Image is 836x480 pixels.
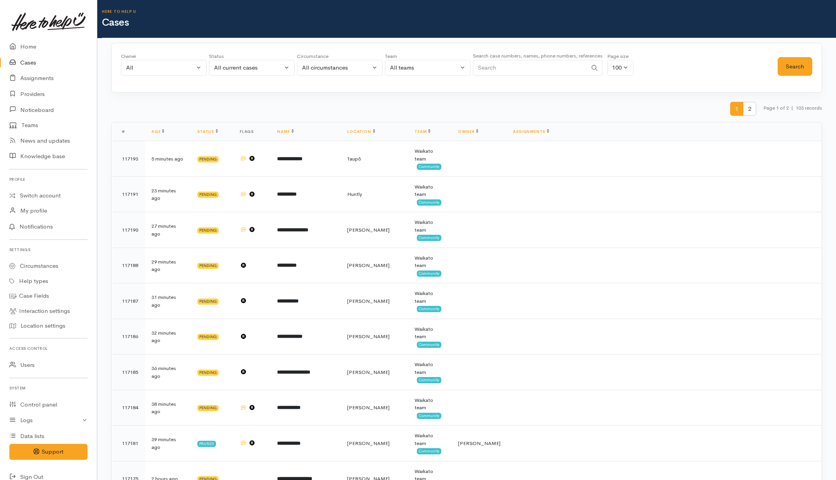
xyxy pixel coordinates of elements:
[763,102,822,122] small: Page 1 of 2 103 records
[414,218,446,234] div: Waikato team
[607,52,634,60] div: Page size
[458,440,501,447] span: [PERSON_NAME]
[145,248,191,283] td: 29 minutes ago
[347,333,390,340] span: [PERSON_NAME]
[102,9,836,14] h6: Here to help u
[197,334,219,340] div: Pending
[347,440,390,447] span: [PERSON_NAME]
[277,129,293,134] a: Name
[197,298,219,305] div: Pending
[390,63,458,72] div: All teams
[145,390,191,426] td: 38 minutes ago
[414,290,446,305] div: Waikato team
[209,60,295,76] button: All current cases
[414,396,446,412] div: Waikato team
[730,102,743,116] span: 1
[347,369,390,375] span: [PERSON_NAME]
[9,343,88,354] h6: Access control
[112,354,145,390] td: 117185
[145,283,191,319] td: 31 minutes ago
[234,122,271,141] th: Flags
[417,306,441,312] span: Community
[417,164,441,170] span: Community
[197,192,219,198] div: Pending
[121,52,207,60] div: Owner
[197,156,219,162] div: Pending
[414,129,430,134] a: Team
[9,444,88,460] button: Support
[607,60,634,76] button: 100
[612,63,622,72] div: 100
[791,105,793,111] span: |
[347,155,361,162] span: Taupō
[145,212,191,248] td: 27 minutes ago
[145,319,191,354] td: 32 minutes ago
[417,448,441,454] span: Community
[473,52,602,59] small: Search case numbers, names, phone numbers, references
[112,141,145,177] td: 117193
[347,191,362,197] span: Huntly
[9,244,88,255] h6: Settings
[197,263,219,269] div: Pending
[414,325,446,340] div: Waikato team
[458,129,478,134] a: Owner
[197,370,219,376] div: Pending
[112,122,145,141] th: #
[121,60,207,76] button: All
[214,63,283,72] div: All current cases
[209,52,295,60] div: Status
[347,262,390,269] span: [PERSON_NAME]
[743,102,756,116] span: 2
[145,176,191,212] td: 23 minutes ago
[414,183,446,198] div: Waikato team
[145,426,191,461] td: 39 minutes ago
[145,354,191,390] td: 36 minutes ago
[112,248,145,283] td: 117188
[102,17,836,28] h1: Cases
[417,342,441,348] span: Community
[9,383,88,393] h6: System
[347,404,390,411] span: [PERSON_NAME]
[197,405,219,411] div: Pending
[417,413,441,419] span: Community
[151,129,164,134] a: Age
[347,129,375,134] a: Location
[385,60,471,76] button: All teams
[302,63,371,72] div: All circumstances
[417,271,441,277] span: Community
[417,199,441,206] span: Community
[414,147,446,162] div: Waikato team
[126,63,195,72] div: All
[347,227,390,233] span: [PERSON_NAME]
[297,60,383,76] button: All circumstances
[473,60,587,76] input: Search
[414,432,446,447] div: Waikato team
[778,57,812,76] button: Search
[414,361,446,376] div: Waikato team
[112,390,145,426] td: 117184
[513,129,549,134] a: Assignments
[297,52,383,60] div: Circumstance
[112,319,145,354] td: 117186
[385,52,471,60] div: Team
[197,227,219,234] div: Pending
[145,141,191,177] td: 5 minutes ago
[9,174,88,185] h6: Profile
[417,377,441,383] span: Community
[197,129,218,134] a: Status
[112,426,145,461] td: 117181
[414,254,446,269] div: Waikato team
[197,441,216,447] div: Paused
[112,212,145,248] td: 117190
[417,235,441,241] span: Community
[112,176,145,212] td: 117191
[112,283,145,319] td: 117187
[347,298,390,304] span: [PERSON_NAME]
